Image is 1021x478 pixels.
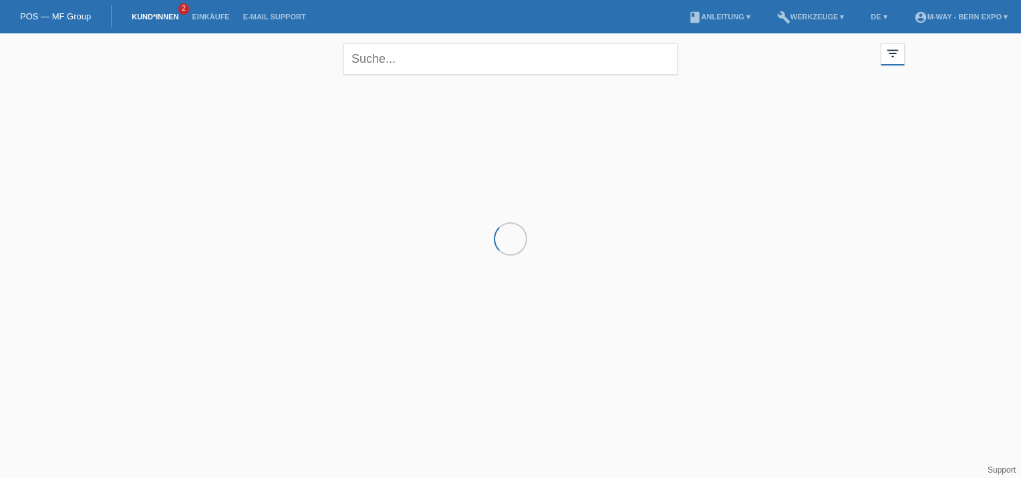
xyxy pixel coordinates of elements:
[907,13,1014,21] a: account_circlem-way - Bern Expo ▾
[185,13,236,21] a: Einkäufe
[237,13,313,21] a: E-Mail Support
[988,465,1016,475] a: Support
[688,11,702,24] i: book
[885,46,900,61] i: filter_list
[914,11,927,24] i: account_circle
[343,43,678,75] input: Suche...
[178,3,189,15] span: 2
[864,13,893,21] a: DE ▾
[682,13,757,21] a: bookAnleitung ▾
[125,13,185,21] a: Kund*innen
[777,11,790,24] i: build
[20,11,91,21] a: POS — MF Group
[770,13,851,21] a: buildWerkzeuge ▾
